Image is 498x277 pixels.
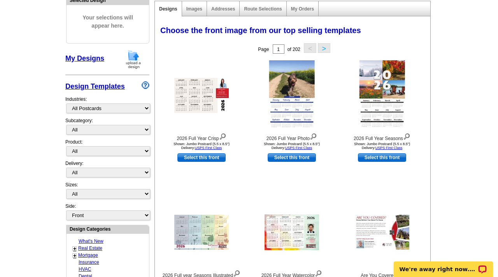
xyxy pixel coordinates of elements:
[65,160,149,181] div: Delivery:
[268,153,316,162] a: use this design
[78,252,98,258] a: Mortgage
[79,266,91,272] a: HVAC
[174,215,229,250] img: 2026 Full year Seasons Illustrated
[233,268,240,277] img: view design details
[72,6,143,38] span: Your selections will appear here.
[73,252,76,259] a: +
[65,54,104,62] a: My Designs
[174,78,229,113] img: 2026 Full Year Crisp
[258,47,269,52] span: Page
[159,142,244,150] div: Shown: Jumbo Postcard (5.5 x 8.5") Delivery:
[249,131,335,142] div: 2026 Full Year Photo
[310,131,317,140] img: view design details
[159,131,244,142] div: 2026 Full Year Crisp
[285,146,312,150] a: USPS First Class
[249,142,335,150] div: Shown: Jumbo Postcard (5.5 x 8.5") Delivery:
[339,131,425,142] div: 2026 Full Year Seasons
[79,259,99,265] a: Insurance
[359,60,405,130] img: 2026 Full Year Seasons
[195,146,222,150] a: USPS First Class
[375,146,403,150] a: USPS First Class
[65,117,149,138] div: Subcategory:
[265,214,319,250] img: 2026 Full Year Watercolor
[73,245,76,252] a: +
[65,82,125,90] a: Design Templates
[159,6,177,12] a: Designs
[339,142,425,150] div: Shown: Jumbo Postcard (5.5 x 8.5") Delivery:
[211,6,235,12] a: Addresses
[291,6,314,12] a: My Orders
[304,43,316,53] button: <
[403,131,410,140] img: view design details
[219,131,226,140] img: view design details
[79,238,103,244] a: What's New
[65,92,149,117] div: Industries:
[315,268,322,277] img: view design details
[288,47,300,52] span: of 202
[142,81,149,89] img: design-wizard-help-icon.png
[318,43,330,53] button: >
[355,215,409,250] img: Are You Covered
[160,26,361,35] span: Choose the front image from our top selling templates
[67,225,149,233] div: Design Categories
[78,245,102,251] a: Real Estate
[177,153,226,162] a: use this design
[389,252,498,277] iframe: LiveChat chat widget
[269,60,315,130] img: 2026 Full Year Photo
[65,203,149,221] div: Side:
[123,49,144,69] img: upload-design
[65,138,149,160] div: Product:
[244,6,282,12] a: Route Selections
[186,6,202,12] a: Images
[358,153,406,162] a: use this design
[65,181,149,203] div: Sizes:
